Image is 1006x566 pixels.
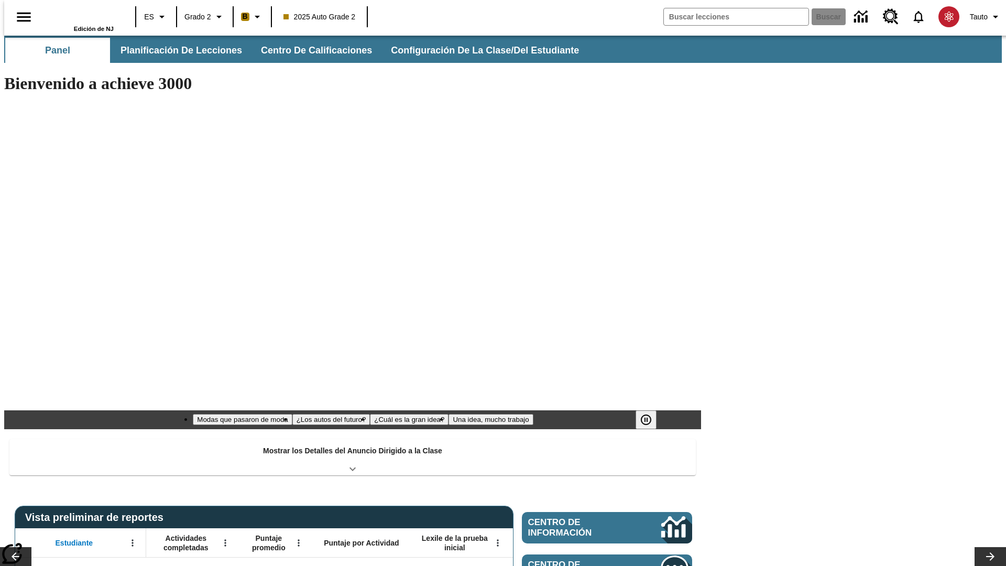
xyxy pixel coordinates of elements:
[74,26,114,32] span: Edición de NJ
[253,38,380,63] button: Centro de calificaciones
[217,535,233,551] button: Abrir menú
[56,538,93,548] span: Estudiante
[905,3,932,30] a: Notificaciones
[9,439,696,475] div: Mostrar los Detalles del Anuncio Dirigido a la Clase
[45,45,70,57] span: Panel
[144,12,154,23] span: ES
[291,535,307,551] button: Abrir menú
[184,12,211,23] span: Grado 2
[522,512,692,543] a: Centro de información
[370,414,449,425] button: Diapositiva 3 ¿Cuál es la gran idea?
[449,414,533,425] button: Diapositiva 4 Una idea, mucho trabajo
[125,535,140,551] button: Abrir menú
[237,7,268,26] button: Boost El color de la clase es anaranjado claro. Cambiar el color de la clase.
[4,36,1002,63] div: Subbarra de navegación
[4,38,588,63] div: Subbarra de navegación
[283,12,356,23] span: 2025 Auto Grade 2
[46,4,114,32] div: Portada
[180,7,229,26] button: Grado: Grado 2, Elige un grado
[636,410,667,429] div: Pausar
[391,45,579,57] span: Configuración de la clase/del estudiante
[4,74,701,93] h1: Bienvenido a achieve 3000
[636,410,657,429] button: Pausar
[261,45,372,57] span: Centro de calificaciones
[193,414,292,425] button: Diapositiva 1 Modas que pasaron de moda
[664,8,808,25] input: Buscar campo
[970,12,988,23] span: Tauto
[490,535,506,551] button: Abrir menú
[244,534,294,552] span: Puntaje promedio
[292,414,370,425] button: Diapositiva 2 ¿Los autos del futuro?
[382,38,587,63] button: Configuración de la clase/del estudiante
[877,3,905,31] a: Centro de recursos, Se abrirá en una pestaña nueva.
[25,511,169,524] span: Vista preliminar de reportes
[263,445,442,456] p: Mostrar los Detalles del Anuncio Dirigido a la Clase
[848,3,877,31] a: Centro de información
[121,45,242,57] span: Planificación de lecciones
[528,517,626,538] span: Centro de información
[8,2,39,32] button: Abrir el menú lateral
[324,538,399,548] span: Puntaje por Actividad
[112,38,250,63] button: Planificación de lecciones
[932,3,966,30] button: Escoja un nuevo avatar
[938,6,959,27] img: avatar image
[5,38,110,63] button: Panel
[966,7,1006,26] button: Perfil/Configuración
[151,534,221,552] span: Actividades completadas
[46,5,114,26] a: Portada
[417,534,493,552] span: Lexile de la prueba inicial
[975,547,1006,566] button: Carrusel de lecciones, seguir
[243,10,248,23] span: B
[139,7,173,26] button: Lenguaje: ES, Selecciona un idioma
